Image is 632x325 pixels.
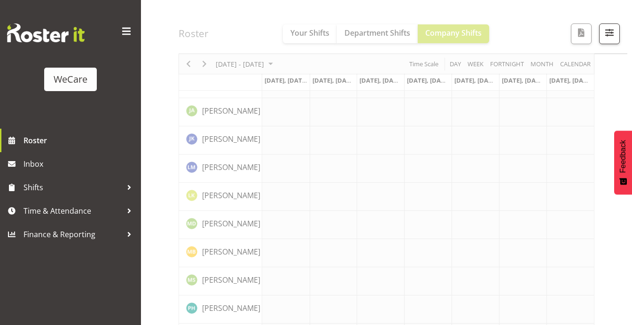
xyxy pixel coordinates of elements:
[599,23,620,44] button: Filter Shifts
[23,133,136,147] span: Roster
[54,72,87,86] div: WeCare
[7,23,85,42] img: Rosterit website logo
[23,157,136,171] span: Inbox
[23,204,122,218] span: Time & Attendance
[23,227,122,241] span: Finance & Reporting
[619,140,627,173] span: Feedback
[614,131,632,194] button: Feedback - Show survey
[23,180,122,194] span: Shifts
